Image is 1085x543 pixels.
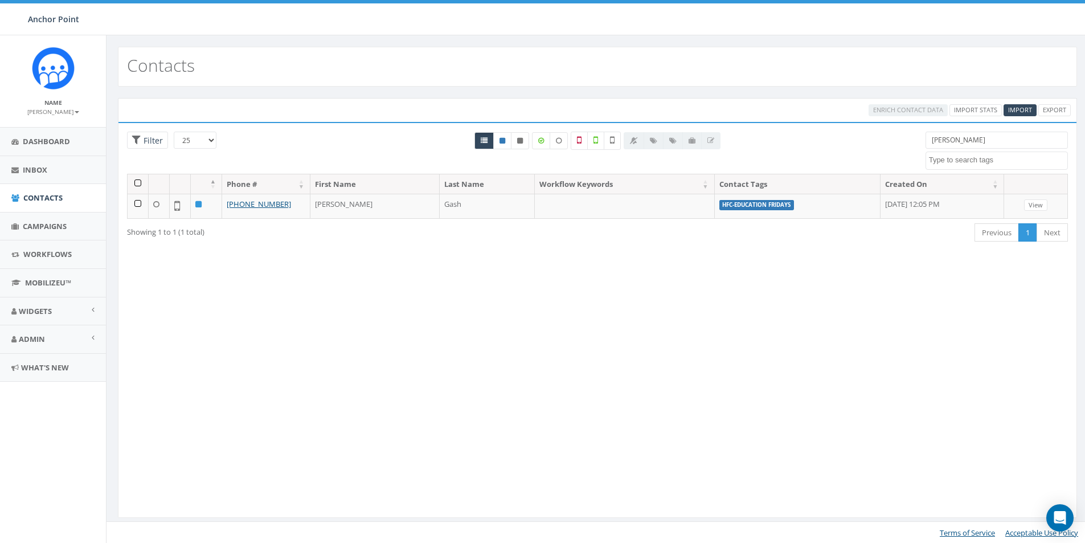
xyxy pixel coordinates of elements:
[19,334,45,344] span: Admin
[1037,223,1068,242] a: Next
[141,135,163,146] span: Filter
[975,223,1019,242] a: Previous
[1005,528,1078,538] a: Acceptable Use Policy
[493,132,511,149] a: Active
[21,362,69,373] span: What's New
[1008,105,1032,114] span: Import
[535,174,714,194] th: Workflow Keywords: activate to sort column ascending
[32,47,75,89] img: Rally_platform_Icon_1.png
[127,56,195,75] h2: Contacts
[926,132,1068,149] input: Type to search
[881,174,1004,194] th: Created On: activate to sort column ascending
[940,528,995,538] a: Terms of Service
[23,165,47,175] span: Inbox
[604,132,621,150] label: Not Validated
[881,194,1004,218] td: [DATE] 12:05 PM
[929,155,1067,165] textarea: Search
[23,136,70,146] span: Dashboard
[1046,504,1074,532] div: Open Intercom Messenger
[550,132,568,149] label: Data not Enriched
[1038,104,1071,116] a: Export
[715,174,881,194] th: Contact Tags
[1004,104,1037,116] a: Import
[1018,223,1037,242] a: 1
[127,222,509,238] div: Showing 1 to 1 (1 total)
[571,132,588,150] label: Not a Mobile
[25,277,71,288] span: MobilizeU™
[23,249,72,259] span: Workflows
[587,132,604,150] label: Validated
[23,221,67,231] span: Campaigns
[499,137,505,144] i: This phone number is subscribed and will receive texts.
[1008,105,1032,114] span: CSV files only
[310,174,440,194] th: First Name
[127,132,168,149] span: Advance Filter
[511,132,529,149] a: Opted Out
[949,104,1002,116] a: Import Stats
[517,137,523,144] i: This phone number is unsubscribed and has opted-out of all texts.
[1024,199,1047,211] a: View
[27,106,79,116] a: [PERSON_NAME]
[719,200,795,210] label: HFC-Education Fridays
[227,199,291,209] a: [PHONE_NUMBER]
[23,193,63,203] span: Contacts
[310,194,440,218] td: [PERSON_NAME]
[474,132,494,149] a: All contacts
[28,14,79,25] span: Anchor Point
[532,132,550,149] label: Data Enriched
[440,194,535,218] td: Gash
[440,174,535,194] th: Last Name
[19,306,52,316] span: Widgets
[44,99,62,107] small: Name
[27,108,79,116] small: [PERSON_NAME]
[222,174,310,194] th: Phone #: activate to sort column ascending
